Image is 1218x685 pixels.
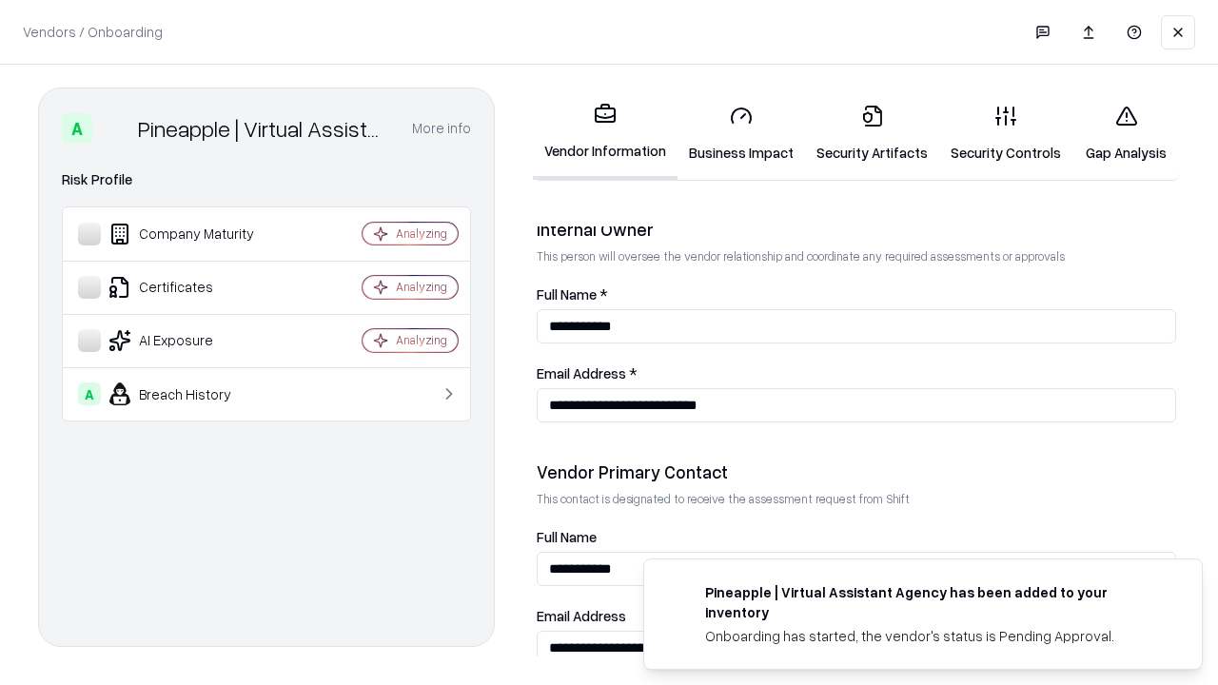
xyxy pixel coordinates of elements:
div: Pineapple | Virtual Assistant Agency has been added to your inventory [705,582,1156,622]
div: Internal Owner [537,218,1176,241]
div: Analyzing [396,279,447,295]
button: More info [412,111,471,146]
img: Pineapple | Virtual Assistant Agency [100,113,130,144]
p: This contact is designated to receive the assessment request from Shift [537,491,1176,507]
div: Company Maturity [78,223,305,245]
div: Vendor Primary Contact [537,460,1176,483]
div: A [62,113,92,144]
a: Vendor Information [533,88,678,180]
div: A [78,382,101,405]
div: Onboarding has started, the vendor's status is Pending Approval. [705,626,1156,646]
div: Analyzing [396,225,447,242]
a: Security Controls [939,89,1072,178]
p: This person will oversee the vendor relationship and coordinate any required assessments or appro... [537,248,1176,264]
label: Email Address * [537,366,1176,381]
div: Risk Profile [62,168,471,191]
a: Business Impact [678,89,805,178]
img: trypineapple.com [667,582,690,605]
label: Full Name [537,530,1176,544]
p: Vendors / Onboarding [23,22,163,42]
div: Pineapple | Virtual Assistant Agency [138,113,389,144]
label: Email Address [537,609,1176,623]
label: Full Name * [537,287,1176,302]
div: Breach History [78,382,305,405]
div: AI Exposure [78,329,305,352]
a: Security Artifacts [805,89,939,178]
div: Certificates [78,276,305,299]
a: Gap Analysis [1072,89,1180,178]
div: Analyzing [396,332,447,348]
